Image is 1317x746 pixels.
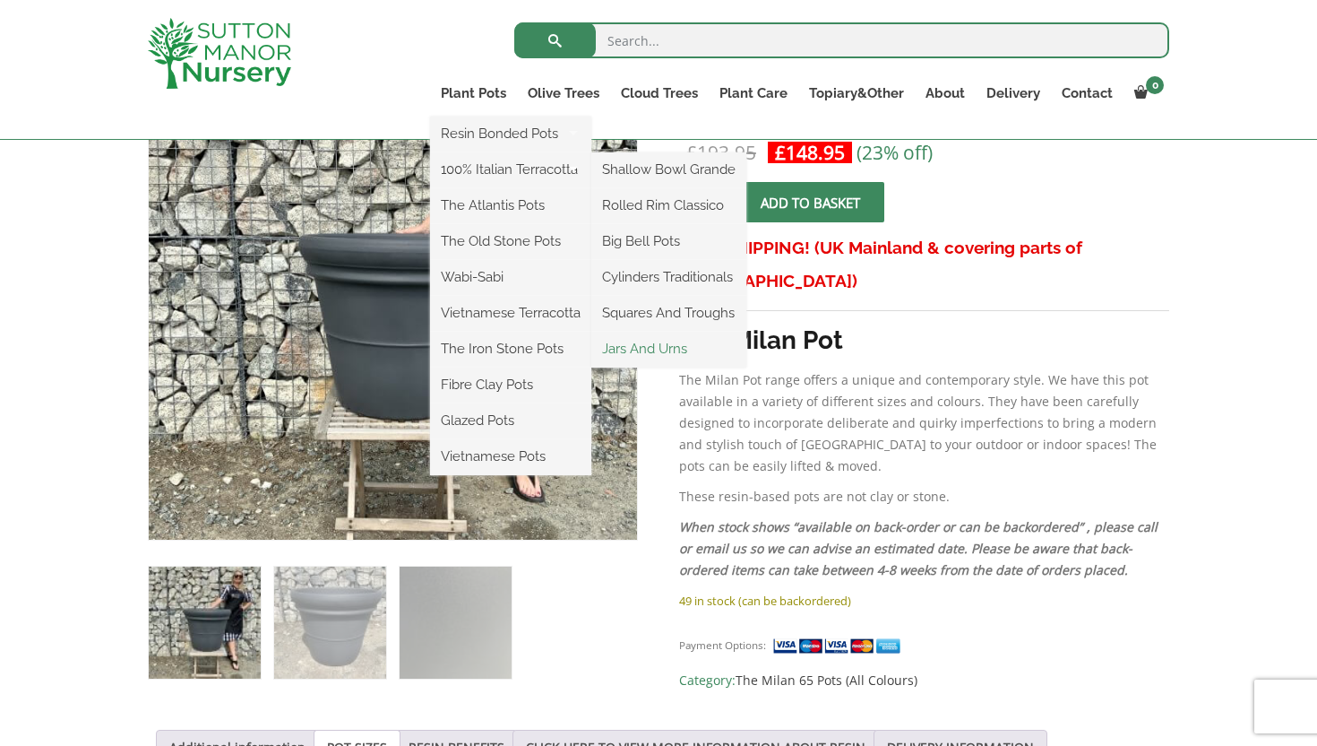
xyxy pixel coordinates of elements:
a: Glazed Pots [430,407,591,434]
img: The Milan Pot 65 Colour Charcoal - Image 3 [400,567,512,679]
img: The Milan Pot 65 Colour Charcoal [149,567,261,679]
a: The Milan 65 Pots (All Colours) [736,672,917,689]
a: Vietnamese Pots [430,443,591,470]
a: 100% Italian Terracotta [430,156,591,183]
input: Search... [514,22,1169,58]
a: Jars And Urns [591,335,746,362]
a: Cloud Trees [610,81,709,106]
small: Payment Options: [679,638,766,652]
a: Wabi-Sabi [430,264,591,291]
img: logo [148,18,291,89]
a: Olive Trees [517,81,610,106]
a: The Iron Stone Pots [430,335,591,362]
p: 49 in stock (can be backordered) [679,590,1169,612]
bdi: 193.95 [686,140,756,165]
span: £ [775,140,786,165]
a: Shallow Bowl Grande [591,156,746,183]
span: 0 [1146,76,1164,94]
a: Squares And Troughs [591,299,746,326]
strong: The Milan Pot [679,325,843,355]
a: The Atlantis Pots [430,192,591,219]
a: 0 [1123,81,1169,106]
a: Topiary&Other [798,81,915,106]
a: Contact [1051,81,1123,106]
h3: FREE SHIPPING! (UK Mainland & covering parts of [GEOGRAPHIC_DATA]) [679,231,1169,298]
a: Cylinders Traditionals [591,264,746,291]
p: These resin-based pots are not clay or stone. [679,486,1169,507]
a: About [915,81,976,106]
p: The Milan Pot range offers a unique and contemporary style. We have this pot available in a varie... [679,369,1169,477]
span: Category: [679,670,1169,691]
img: payment supported [772,637,907,655]
img: The Milan Pot 65 Colour Charcoal - Image 2 [274,567,386,679]
bdi: 148.95 [775,140,845,165]
a: Big Bell Pots [591,228,746,255]
a: Resin Bonded Pots [430,120,591,147]
span: (23% off) [856,140,933,165]
a: Vietnamese Terracotta [430,299,591,326]
em: When stock shows “available on back-order or can be backordered” , please call or email us so we ... [679,518,1158,578]
a: The Old Stone Pots [430,228,591,255]
a: Plant Pots [430,81,517,106]
button: Add to basket [736,182,884,222]
a: Delivery [976,81,1051,106]
a: Plant Care [709,81,798,106]
a: Fibre Clay Pots [430,371,591,398]
a: Rolled Rim Classico [591,192,746,219]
